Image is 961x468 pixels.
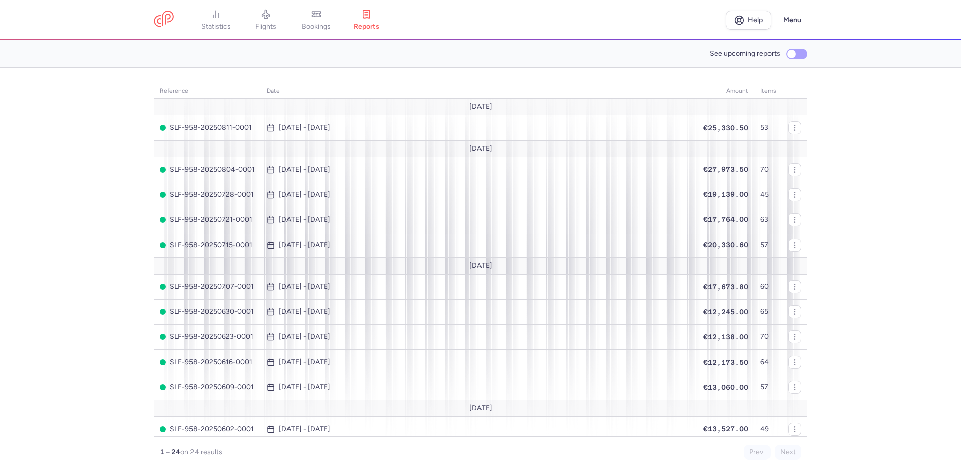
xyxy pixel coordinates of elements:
td: 53 [754,115,782,140]
button: Menu [777,11,807,30]
time: [DATE] - [DATE] [279,308,330,316]
span: [DATE] [469,404,492,412]
td: 64 [754,349,782,375]
span: €13,060.00 [703,383,748,391]
span: €17,673.80 [703,283,748,291]
time: [DATE] - [DATE] [279,241,330,249]
button: Prev. [744,445,771,460]
a: CitizenPlane red outlined logo [154,11,174,29]
span: SLF-958-20250623-0001 [160,333,255,341]
span: on 24 results [180,448,222,456]
a: statistics [190,9,241,31]
span: [DATE] [469,103,492,111]
a: bookings [291,9,341,31]
th: amount [697,84,754,99]
time: [DATE] - [DATE] [279,383,330,391]
time: [DATE] - [DATE] [279,216,330,224]
span: SLF-958-20250715-0001 [160,241,255,249]
td: 49 [754,417,782,442]
th: reference [154,84,261,99]
span: €19,139.00 [703,190,748,198]
td: 57 [754,232,782,258]
time: [DATE] - [DATE] [279,124,330,132]
strong: 1 – 24 [160,448,180,456]
time: [DATE] - [DATE] [279,166,330,174]
span: €17,764.00 [703,215,748,223]
span: €13,527.00 [703,425,748,433]
td: 70 [754,157,782,182]
td: 57 [754,375,782,400]
a: Help [726,11,771,30]
span: SLF-958-20250707-0001 [160,283,255,291]
span: [DATE] [469,145,492,153]
span: SLF-958-20250630-0001 [160,308,255,316]
span: [DATE] [469,262,492,270]
td: 60 [754,274,782,299]
a: reports [341,9,392,31]
time: [DATE] - [DATE] [279,333,330,341]
span: statistics [201,22,231,31]
time: [DATE] - [DATE] [279,358,330,366]
time: [DATE] - [DATE] [279,283,330,291]
span: €12,245.00 [703,308,748,316]
span: €27,973.50 [703,165,748,173]
span: SLF-958-20250728-0001 [160,191,255,199]
time: [DATE] - [DATE] [279,191,330,199]
span: €12,173.50 [703,358,748,366]
span: SLF-958-20250616-0001 [160,358,255,366]
span: reports [354,22,379,31]
span: €25,330.50 [703,124,748,132]
td: 45 [754,182,782,207]
span: SLF-958-20250602-0001 [160,425,255,433]
time: [DATE] - [DATE] [279,425,330,433]
span: SLF-958-20250804-0001 [160,166,255,174]
span: €20,330.60 [703,241,748,249]
td: 65 [754,299,782,324]
th: date [261,84,697,99]
span: flights [255,22,276,31]
td: 70 [754,324,782,349]
a: flights [241,9,291,31]
span: Help [748,16,763,24]
button: Next [775,445,801,460]
span: €12,138.00 [703,333,748,341]
span: SLF-958-20250721-0001 [160,216,255,224]
td: 63 [754,207,782,232]
span: bookings [302,22,331,31]
span: SLF-958-20250811-0001 [160,124,255,132]
th: items [754,84,782,99]
span: SLF-958-20250609-0001 [160,383,255,391]
span: See upcoming reports [710,50,780,58]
